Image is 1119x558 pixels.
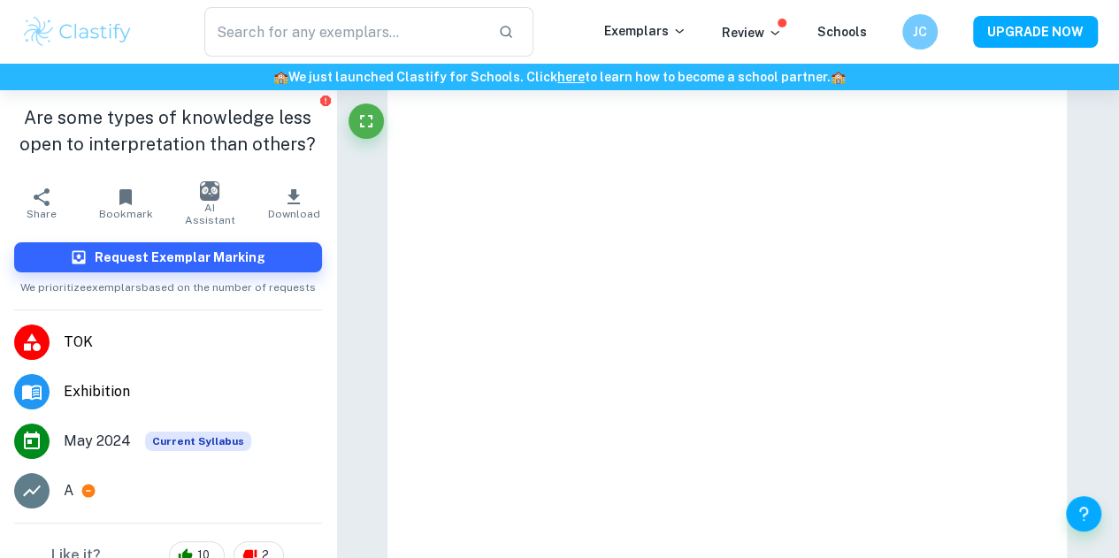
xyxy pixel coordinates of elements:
p: A [64,480,73,501]
h6: We just launched Clastify for Schools. Click to learn how to become a school partner. [4,67,1115,87]
span: We prioritize exemplars based on the number of requests [20,272,316,295]
span: 🏫 [273,70,288,84]
button: Download [252,179,336,228]
span: 🏫 [831,70,846,84]
a: here [557,70,585,84]
span: Share [27,208,57,220]
button: Fullscreen [349,103,384,139]
span: Current Syllabus [145,432,251,451]
button: Request Exemplar Marking [14,242,322,272]
div: This exemplar is based on the current syllabus. Feel free to refer to it for inspiration/ideas wh... [145,432,251,451]
h6: JC [910,22,931,42]
span: AI Assistant [179,202,241,226]
img: Clastify logo [21,14,134,50]
span: May 2024 [64,431,131,452]
input: Search for any exemplars... [204,7,484,57]
button: UPGRADE NOW [973,16,1098,48]
button: AI Assistant [168,179,252,228]
a: Schools [817,25,867,39]
h6: Request Exemplar Marking [95,248,265,267]
h1: Are some types of knowledge less open to interpretation than others? [14,104,322,157]
span: Download [268,208,320,220]
button: Help and Feedback [1066,496,1101,531]
button: Report issue [319,94,333,107]
span: Exhibition [64,381,322,402]
span: Bookmark [99,208,153,220]
button: Bookmark [84,179,168,228]
button: JC [902,14,938,50]
p: Exemplars [604,21,686,41]
span: TOK [64,332,322,353]
img: AI Assistant [200,181,219,201]
p: Review [722,23,782,42]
